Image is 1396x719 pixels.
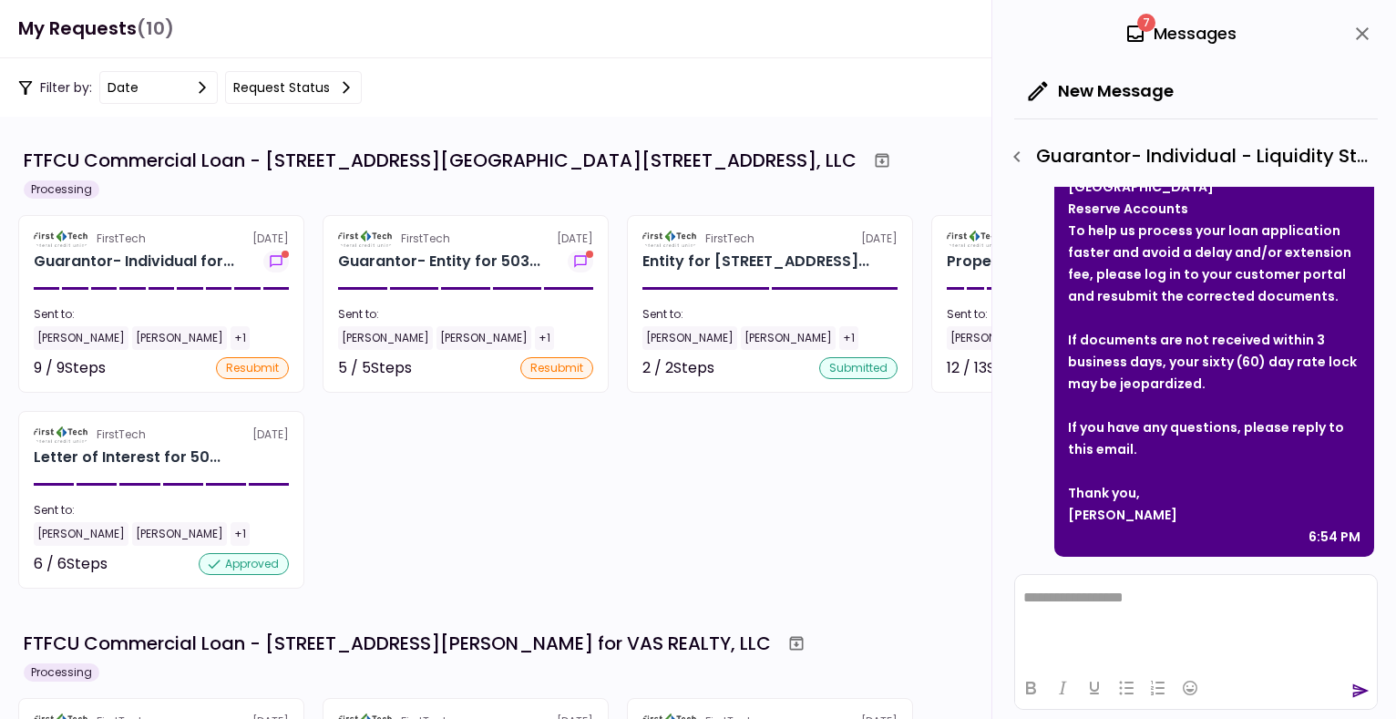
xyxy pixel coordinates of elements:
[231,326,250,350] div: +1
[1068,504,1360,526] div: [PERSON_NAME]
[1068,482,1360,504] div: Thank you,
[1111,675,1142,701] button: Bullet list
[338,231,394,247] img: Partner logo
[1015,675,1046,701] button: Bold
[24,147,857,174] div: FTFCU Commercial Loan - [STREET_ADDRESS][GEOGRAPHIC_DATA][STREET_ADDRESS], LLC
[18,10,174,47] h1: My Requests
[34,306,289,323] div: Sent to:
[97,426,146,443] div: FirstTech
[866,144,898,177] button: Archive workflow
[1068,200,1188,218] strong: Reserve Accounts
[1015,575,1377,666] iframe: Rich Text Area
[947,251,1141,272] div: Property Checklist - Office Retail for 503 E 6th Street Del Rio TX, LLC 503 E 6th Street
[225,71,362,104] button: Request status
[263,251,289,272] button: show-messages
[34,502,289,519] div: Sent to:
[1309,526,1360,548] div: 6:54 PM
[436,326,531,350] div: [PERSON_NAME]
[401,231,450,247] div: FirstTech
[34,231,89,247] img: Partner logo
[18,71,362,104] div: Filter by:
[947,357,1028,379] div: 12 / 13 Steps
[338,357,412,379] div: 5 / 5 Steps
[947,306,1202,323] div: Sent to:
[338,306,593,323] div: Sent to:
[741,326,836,350] div: [PERSON_NAME]
[780,627,813,660] button: Archive workflow
[1175,675,1206,701] button: Emojis
[34,553,108,575] div: 6 / 6 Steps
[642,231,698,247] img: Partner logo
[947,231,1202,247] div: [DATE]
[642,326,737,350] div: [PERSON_NAME]
[34,251,234,272] div: Guarantor- Individual for 503 E 6th Street Del Rio TX, LLC Jeremy Hamilton
[338,231,593,247] div: [DATE]
[34,326,128,350] div: [PERSON_NAME]
[947,231,1002,247] img: Partner logo
[520,357,593,379] div: resubmit
[34,522,128,546] div: [PERSON_NAME]
[34,426,289,443] div: [DATE]
[1351,682,1370,700] button: send
[34,231,289,247] div: [DATE]
[338,251,540,272] div: Guarantor- Entity for 503 E 6th Street Del Rio TX, LLC SHB Properties, LLC
[24,630,771,657] div: FTFCU Commercial Loan - [STREET_ADDRESS][PERSON_NAME] for VAS REALTY, LLC
[24,663,99,682] div: Processing
[34,426,89,443] img: Partner logo
[1137,14,1155,32] span: 7
[1068,329,1360,395] div: If documents are not received within 3 business days, your sixty (60) day rate lock may be jeopar...
[137,10,174,47] span: (10)
[132,326,227,350] div: [PERSON_NAME]
[642,231,898,247] div: [DATE]
[1068,416,1360,460] div: If you have any questions, please reply to this email.
[34,357,106,379] div: 9 / 9 Steps
[705,231,754,247] div: FirstTech
[199,553,289,575] div: approved
[642,251,869,272] div: Entity for 503 E 6th Street Del Rio TX, LLC RSMA Properties, LLC
[1079,675,1110,701] button: Underline
[1124,20,1237,47] div: Messages
[839,326,858,350] div: +1
[1014,67,1188,115] button: New Message
[97,231,146,247] div: FirstTech
[108,77,139,98] div: date
[1143,675,1174,701] button: Numbered list
[1047,675,1078,701] button: Italic
[24,180,99,199] div: Processing
[642,306,898,323] div: Sent to:
[1347,18,1378,49] button: close
[132,522,227,546] div: [PERSON_NAME]
[1068,178,1214,196] strong: [GEOGRAPHIC_DATA]
[819,357,898,379] div: submitted
[216,357,289,379] div: resubmit
[568,251,593,272] button: show-messages
[947,326,1042,350] div: [PERSON_NAME]
[642,357,714,379] div: 2 / 2 Steps
[34,447,221,468] div: Letter of Interest for 503 E 6th Street Del Rio TX, LLC 503 E 6th Street Del Rio
[535,326,554,350] div: +1
[1068,220,1360,307] div: To help us process your loan application faster and avoid a delay and/or extension fee, please lo...
[1001,141,1378,172] div: Guarantor- Individual - Liquidity Statements - Guarantor
[338,326,433,350] div: [PERSON_NAME]
[231,522,250,546] div: +1
[99,71,218,104] button: date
